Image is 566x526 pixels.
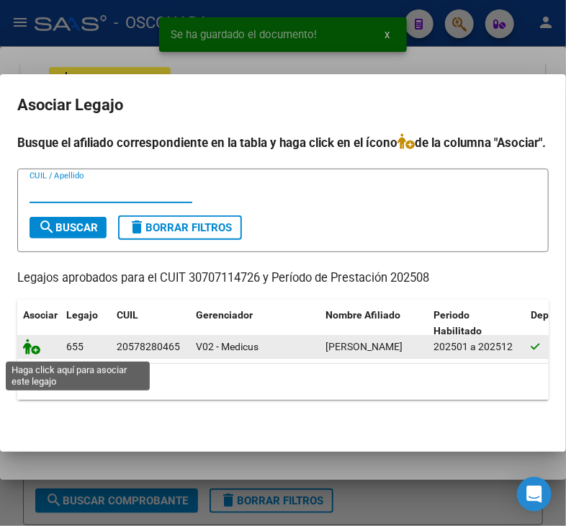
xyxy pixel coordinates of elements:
[196,309,253,321] span: Gerenciador
[17,300,60,347] datatable-header-cell: Asociar
[17,269,549,287] p: Legajos aprobados para el CUIT 30707114726 y Período de Prestación 202508
[17,92,549,119] h2: Asociar Legajo
[117,339,180,355] div: 20578280465
[196,341,259,352] span: V02 - Medicus
[128,221,232,234] span: Borrar Filtros
[117,309,138,321] span: CUIL
[38,221,98,234] span: Buscar
[325,309,400,321] span: Nombre Afiliado
[320,300,428,347] datatable-header-cell: Nombre Afiliado
[190,300,320,347] datatable-header-cell: Gerenciador
[428,300,525,347] datatable-header-cell: Periodo Habilitado
[38,218,55,236] mat-icon: search
[17,133,549,152] h4: Busque el afiliado correspondiente en la tabla y haga click en el ícono de la columna "Asociar".
[66,341,84,352] span: 655
[17,364,549,400] div: 1 registros
[118,215,242,240] button: Borrar Filtros
[60,300,111,347] datatable-header-cell: Legajo
[325,341,403,352] span: MICCELLI VITO
[434,339,519,355] div: 202501 a 202512
[434,309,482,337] span: Periodo Habilitado
[517,477,552,512] div: Open Intercom Messenger
[23,309,58,321] span: Asociar
[128,218,145,236] mat-icon: delete
[66,309,98,321] span: Legajo
[111,300,190,347] datatable-header-cell: CUIL
[30,217,107,239] button: Buscar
